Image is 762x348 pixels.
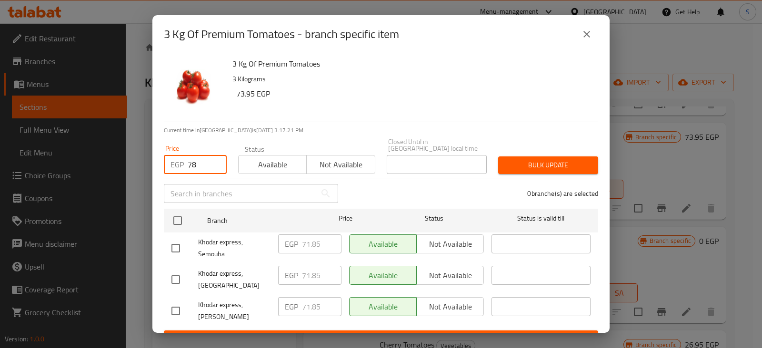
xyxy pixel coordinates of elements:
span: Available [242,158,303,172]
span: Khodar express, [PERSON_NAME] [198,299,271,323]
img: 3 Kg Of Premium Tomatoes [164,57,225,118]
p: EGP [170,159,184,170]
span: Status [385,213,484,224]
span: Branch [207,215,306,227]
span: Status is valid till [491,213,591,224]
p: EGP [285,270,298,281]
input: Please enter price [302,297,341,316]
button: Not available [306,155,375,174]
input: Please enter price [188,155,227,174]
input: Search in branches [164,184,316,203]
input: Please enter price [302,234,341,253]
h6: 3 Kg Of Premium Tomatoes [232,57,591,70]
button: Available [238,155,307,174]
p: EGP [285,301,298,312]
button: Save [164,330,598,348]
span: Khodar express, [GEOGRAPHIC_DATA] [198,268,271,291]
span: Bulk update [506,159,591,171]
p: Current time in [GEOGRAPHIC_DATA] is [DATE] 3:17:21 PM [164,126,598,135]
p: 3 Kilograms [232,73,591,85]
input: Please enter price [302,266,341,285]
span: Not available [311,158,371,172]
span: Khodar express, Semouha [198,236,271,260]
p: EGP [285,238,298,250]
p: 0 branche(s) are selected [527,189,598,198]
button: close [575,23,598,46]
button: Bulk update [498,156,598,174]
h2: 3 Kg Of Premium Tomatoes - branch specific item [164,27,399,42]
span: Price [314,213,377,224]
h6: 73.95 EGP [236,87,591,100]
